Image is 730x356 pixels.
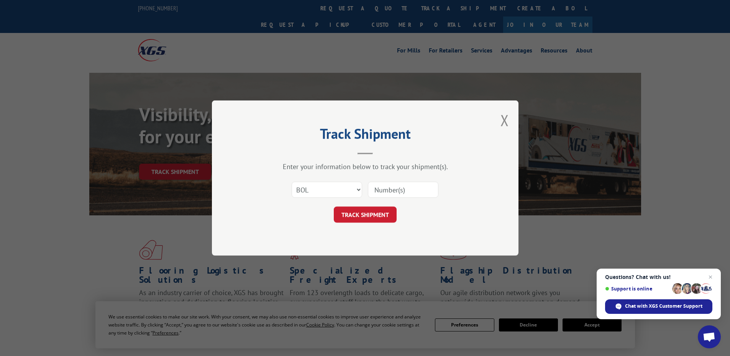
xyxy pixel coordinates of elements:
[250,128,480,143] h2: Track Shipment
[334,207,397,223] button: TRACK SHIPMENT
[605,274,712,280] span: Questions? Chat with us!
[605,299,712,314] div: Chat with XGS Customer Support
[250,162,480,171] div: Enter your information below to track your shipment(s).
[500,110,509,130] button: Close modal
[625,303,702,310] span: Chat with XGS Customer Support
[605,286,669,292] span: Support is online
[698,325,721,348] div: Open chat
[706,272,715,282] span: Close chat
[368,182,438,198] input: Number(s)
